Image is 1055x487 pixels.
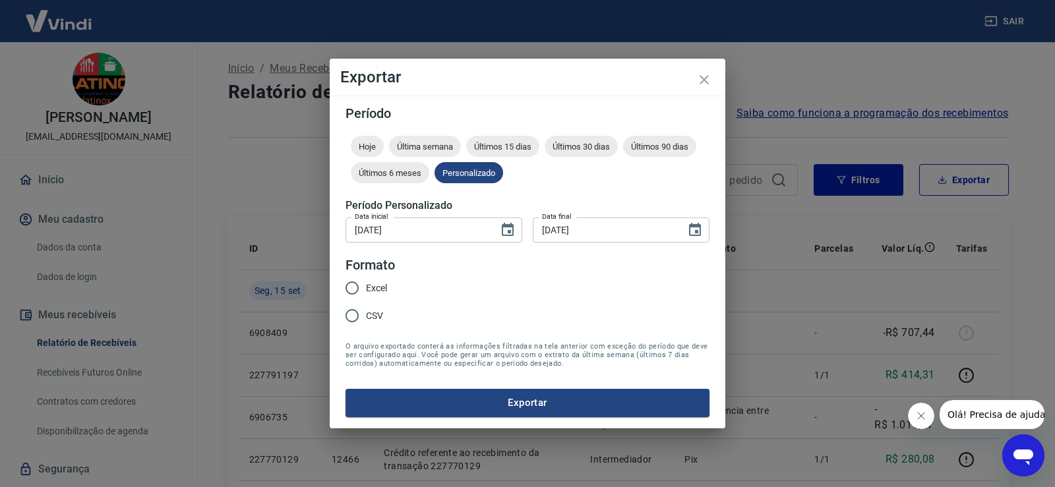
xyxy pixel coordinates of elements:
span: Últimos 15 dias [466,142,539,152]
div: Personalizado [435,162,503,183]
div: Últimos 6 meses [351,162,429,183]
div: Últimos 15 dias [466,136,539,157]
div: Últimos 90 dias [623,136,696,157]
legend: Formato [346,256,395,275]
span: Últimos 90 dias [623,142,696,152]
span: Excel [366,281,387,295]
label: Data inicial [355,212,388,221]
h5: Período Personalizado [346,199,709,212]
button: Exportar [346,389,709,416]
iframe: Mensagem da empresa [940,400,1044,429]
button: Choose date, selected date is 15 de set de 2025 [682,217,708,243]
span: CSV [366,309,383,323]
span: Personalizado [435,168,503,178]
span: Hoje [351,142,384,152]
span: Olá! Precisa de ajuda? [8,9,111,20]
div: Hoje [351,136,384,157]
span: Últimos 6 meses [351,168,429,178]
iframe: Botão para abrir a janela de mensagens [1002,434,1044,476]
button: Choose date, selected date is 10 de set de 2025 [495,217,521,243]
button: close [688,64,720,96]
h5: Período [346,107,709,120]
span: O arquivo exportado conterá as informações filtradas na tela anterior com exceção do período que ... [346,342,709,368]
iframe: Fechar mensagem [908,403,934,429]
input: DD/MM/YYYY [346,217,489,242]
span: Últimos 30 dias [545,142,618,152]
h4: Exportar [340,69,715,85]
label: Data final [542,212,572,221]
div: Últimos 30 dias [545,136,618,157]
div: Última semana [389,136,461,157]
span: Última semana [389,142,461,152]
input: DD/MM/YYYY [533,217,677,242]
